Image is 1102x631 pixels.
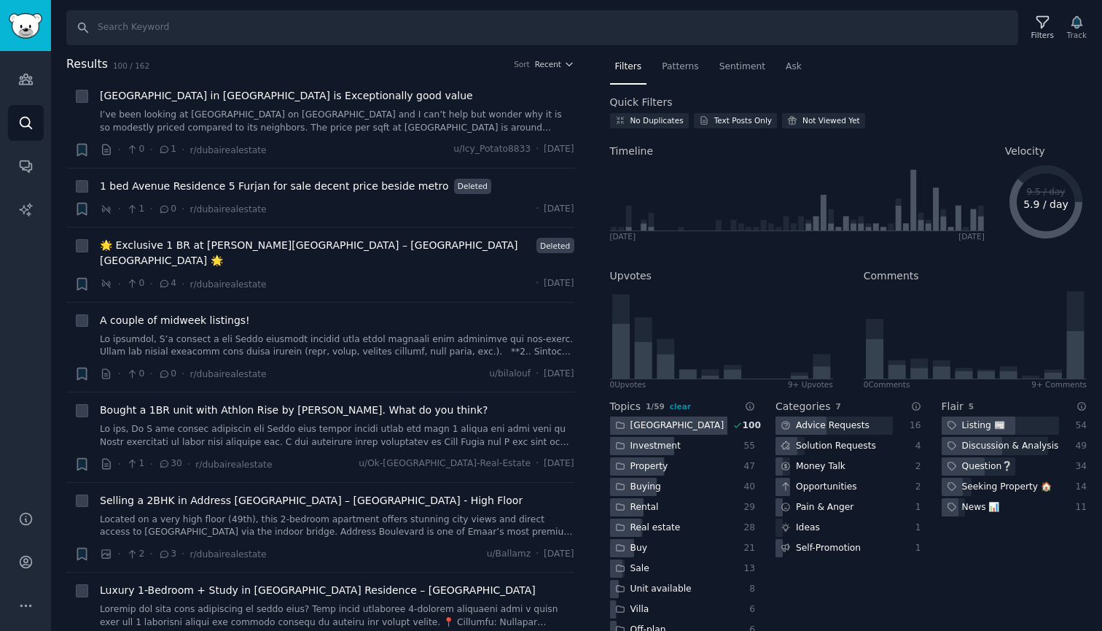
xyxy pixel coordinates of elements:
[536,457,539,471] span: ·
[610,600,654,619] div: Villa
[743,583,756,596] div: 8
[66,10,1018,45] input: Search Keyword
[100,179,449,194] span: 1 bed Avenue Residence 5 Furjan for sale decent price beside metro
[908,440,921,453] div: 4
[454,179,492,194] span: Deleted
[630,115,684,125] div: No Duplicates
[489,368,531,381] span: u/bilalouf
[743,419,756,433] div: 100
[158,143,176,156] span: 1
[610,144,654,159] span: Timeline
[189,145,266,155] span: r/dubairealestate
[835,402,840,411] span: 7
[181,546,184,562] span: ·
[743,440,756,453] div: 55
[189,549,266,560] span: r/dubairealestate
[1074,440,1087,453] div: 49
[100,109,574,134] a: I’ve been looking at [GEOGRAPHIC_DATA] on [GEOGRAPHIC_DATA] and I can’t help but wonder why it is...
[126,143,144,156] span: 0
[610,399,641,414] h2: Topics
[118,142,121,158] span: ·
[100,238,531,268] a: 🌟 Exclusive 1 BR at [PERSON_NAME][GEOGRAPHIC_DATA] – [GEOGRAPHIC_DATA] [GEOGRAPHIC_DATA] 🌟
[536,238,574,253] span: Deleted
[118,366,121,382] span: ·
[544,368,574,381] span: [DATE]
[126,277,144,290] span: 0
[1023,198,1068,210] text: 5.9 / day
[610,539,652,557] div: Buy
[775,417,875,435] div: Advice Requests
[195,460,272,470] span: r/dubairealestate
[662,61,698,74] span: Patterns
[775,437,881,455] div: Solution Requests
[100,493,523,508] a: Selling a 2BHK in Address [GEOGRAPHIC_DATA] – [GEOGRAPHIC_DATA] - High Floor
[719,61,765,74] span: Sentiment
[158,368,176,381] span: 0
[743,501,756,514] div: 29
[126,457,144,471] span: 1
[908,501,921,514] div: 1
[100,313,250,328] a: A couple of midweek listings!
[536,277,539,290] span: ·
[181,276,184,292] span: ·
[100,603,574,629] a: Loremip dol sita cons adipiscing el seddo eius? Temp incid utlaboree 4-dolorem aliquaeni admi v q...
[359,457,531,471] span: u/Ok-[GEOGRAPHIC_DATA]-Real-Estate
[149,366,152,382] span: ·
[100,403,488,418] a: Bought a 1BR unit with Athlon Rise by [PERSON_NAME]. What do you think?
[908,460,921,473] div: 2
[1074,501,1087,514] div: 11
[610,519,686,537] div: Real estate
[610,379,646,390] div: 0 Upvote s
[743,542,756,555] div: 21
[610,457,673,476] div: Property
[535,59,561,69] span: Recent
[514,59,530,69] div: Sort
[610,268,652,284] h2: Upvotes
[610,417,727,435] div: [GEOGRAPHIC_DATA]
[864,379,910,390] div: 0 Comment s
[189,204,266,214] span: r/dubairealestate
[536,203,539,216] span: ·
[149,546,152,562] span: ·
[126,368,144,381] span: 0
[714,115,772,125] div: Text Posts Only
[158,203,176,216] span: 0
[9,13,42,39] img: GummySearch logo
[864,268,919,284] h2: Comments
[743,481,756,494] div: 40
[536,548,539,561] span: ·
[610,580,697,598] div: Unit available
[775,539,866,557] div: Self-Promotion
[942,437,1059,455] div: Discussion & Analysis📚
[969,402,974,411] span: 5
[536,368,539,381] span: ·
[181,366,184,382] span: ·
[958,231,985,241] div: [DATE]
[942,399,964,414] h2: Flair
[908,419,921,433] div: 16
[610,95,673,110] h2: Quick Filters
[66,55,108,74] span: Results
[610,437,686,455] div: Investment
[113,61,149,70] span: 100 / 162
[942,457,1018,476] div: Question❔
[187,457,190,472] span: ·
[118,546,121,562] span: ·
[942,498,1005,516] div: News 📊
[118,201,121,217] span: ·
[158,457,182,471] span: 30
[908,481,921,494] div: 2
[126,548,144,561] span: 2
[743,522,756,535] div: 28
[149,457,152,472] span: ·
[610,231,636,241] div: [DATE]
[1031,30,1054,40] div: Filters
[126,203,144,216] span: 1
[942,478,1058,496] div: Seeking Property 🏠
[908,522,921,535] div: 1
[610,498,664,516] div: Rental
[100,583,536,598] a: Luxury 1-Bedroom + Study in [GEOGRAPHIC_DATA] Residence – [GEOGRAPHIC_DATA]
[544,548,574,561] span: [DATE]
